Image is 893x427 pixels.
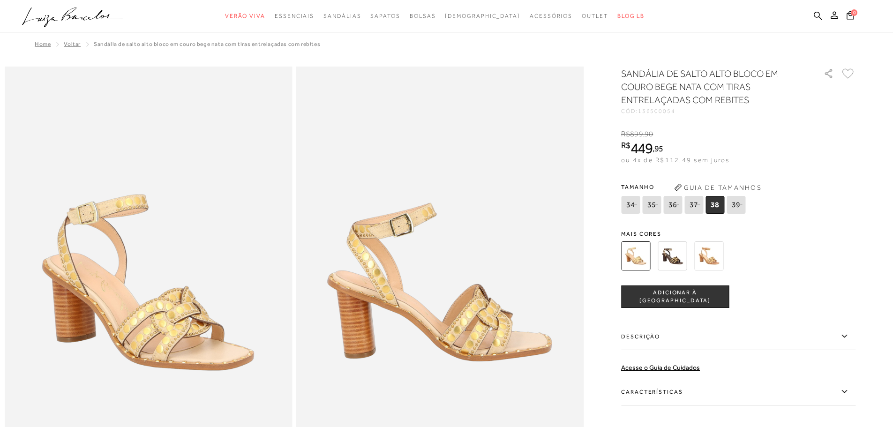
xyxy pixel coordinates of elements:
label: Descrição [621,323,855,350]
span: 35 [642,196,661,214]
span: Essenciais [275,13,314,19]
span: 136500054 [638,108,675,114]
a: Voltar [64,41,81,47]
img: SANDÁLIA DE SALTO ALTO BLOCO EM COURO CAFÉ COM TIRAS ENTRELAÇADAS COM REBITES [658,241,687,270]
span: Tamanho [621,180,748,194]
label: Características [621,378,855,405]
span: 0 [851,9,857,16]
span: 95 [654,143,663,153]
span: Sandálias [323,13,361,19]
span: 899 [630,130,643,138]
a: categoryNavScreenReaderText [582,7,608,25]
img: SANDÁLIA DE SALTO ALTO BLOCO EM COURO BEGE NATA COM TIRAS ENTRELAÇADAS COM REBITES [621,241,650,270]
span: ADICIONAR À [GEOGRAPHIC_DATA] [622,289,728,305]
i: , [653,144,663,153]
a: categoryNavScreenReaderText [225,7,265,25]
span: 38 [705,196,724,214]
span: [DEMOGRAPHIC_DATA] [445,13,520,19]
span: Outlet [582,13,608,19]
span: Acessórios [530,13,572,19]
button: Guia de Tamanhos [671,180,765,195]
span: ou 4x de R$112,49 sem juros [621,156,729,164]
span: Sapatos [370,13,400,19]
i: , [643,130,653,138]
img: SANDÁLIA DE SALTO ALTO BLOCO EM COURO CARAMELO COM TIRAS ENTRELAÇADAS COM REBITES [694,241,723,270]
a: BLOG LB [617,7,645,25]
div: CÓD: [621,108,809,114]
span: 449 [630,140,653,157]
i: R$ [621,130,630,138]
a: Home [35,41,51,47]
button: ADICIONAR À [GEOGRAPHIC_DATA] [621,285,729,308]
a: categoryNavScreenReaderText [370,7,400,25]
a: categoryNavScreenReaderText [410,7,436,25]
i: R$ [621,141,630,150]
a: noSubCategoriesText [445,7,520,25]
span: 39 [727,196,745,214]
a: categoryNavScreenReaderText [530,7,572,25]
a: Acesse o Guia de Cuidados [621,364,700,371]
span: 37 [684,196,703,214]
button: 0 [844,10,857,23]
span: 36 [663,196,682,214]
h1: SANDÁLIA DE SALTO ALTO BLOCO EM COURO BEGE NATA COM TIRAS ENTRELAÇADAS COM REBITES [621,67,797,106]
span: Verão Viva [225,13,265,19]
span: Mais cores [621,231,855,237]
a: categoryNavScreenReaderText [323,7,361,25]
span: 90 [645,130,653,138]
span: Bolsas [410,13,436,19]
a: categoryNavScreenReaderText [275,7,314,25]
span: SANDÁLIA DE SALTO ALTO BLOCO EM COURO BEGE NATA COM TIRAS ENTRELAÇADAS COM REBITES [94,41,320,47]
span: BLOG LB [617,13,645,19]
span: 34 [621,196,640,214]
